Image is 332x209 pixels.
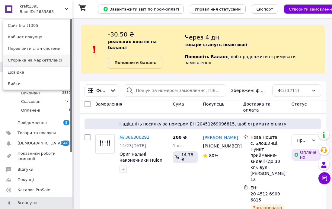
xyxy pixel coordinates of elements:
img: :exclamation: [90,45,99,54]
input: Пошук за номером замовлення, ПІБ покупця, номером телефону, Email, номером накладної [124,84,226,97]
span: Товари та послуги [18,130,56,136]
a: [PERSON_NAME] [203,135,238,141]
a: Довідка [3,67,70,78]
span: Через 4 дні [185,34,221,41]
span: Статус [292,102,307,106]
span: 5 [63,120,69,125]
span: Надішліть посилку за номером ЕН 20451269096815, щоб отримати оплату [87,121,319,127]
div: Ваш ID: 2633863 [20,9,45,14]
b: товари стануть неактивні [185,42,247,47]
span: 1 шт. [173,143,184,148]
span: Покупці [18,177,34,182]
span: 200 ₴ [173,135,187,140]
span: (3211) [285,88,299,93]
span: Повідомлення [18,120,47,125]
span: Cума [173,102,184,106]
div: 14.78 ₴ [173,151,198,163]
span: Управління статусами [195,7,241,11]
span: Замовлення [95,102,122,106]
b: Поповнити баланс [114,60,156,65]
span: Покупець [203,102,224,106]
span: Виконані [21,90,40,96]
a: Оригінальні наконечники Huion PW100/PW201 [120,152,162,169]
div: с. Блощинці, Пункт приймання-видачі (до 30 кг): вул. [PERSON_NAME] 1а [251,140,287,182]
span: Відгуки [18,167,33,172]
span: -30.50 ₴ [108,31,134,38]
a: № 366306292 [120,135,149,140]
span: [DEMOGRAPHIC_DATA] [18,141,62,146]
button: Управління статусами [190,5,246,14]
button: Завантажити звіт по пром-оплаті [98,5,184,14]
span: 80% [209,153,218,158]
span: Оплачені [21,108,40,113]
span: Каталог ProSale [18,187,50,193]
span: Всі [277,87,284,93]
span: 373 [64,99,71,104]
a: Кабінет покупця [3,31,70,43]
span: 1 [69,108,71,113]
a: Сторінка на маркетплейсі [3,55,70,66]
a: Вийти [3,78,70,90]
button: Експорт [252,5,278,14]
button: Чат з покупцем [318,172,330,184]
span: Завантажити звіт по пром-оплаті [103,6,179,12]
div: [PHONE_NUMBER] [202,142,235,150]
b: реальних коштів на балансі [108,39,157,50]
a: Перевірити стан системи [3,43,70,54]
span: Доставка та оплата [243,102,270,112]
span: Експорт [257,7,273,11]
span: 41 [62,141,69,146]
img: Фото товару [96,135,114,153]
a: Фото товару [95,134,115,154]
div: , щоб продовжити отримувати замовлення [185,30,325,69]
span: Фільтри [96,87,107,93]
a: Поповнити баланс [108,57,162,69]
span: ЕН: 20 4512 6909 6815 [251,185,281,202]
div: Нова Пошта [251,134,287,140]
span: kraft1395 [20,4,65,9]
b: Поповніть Баланс [185,54,228,59]
a: Сайт kraft1395 [3,20,70,31]
span: 2830 [62,90,71,96]
span: Збережені фільтри: [231,87,267,93]
div: Прийнято [297,137,309,144]
span: Показники роботи компанії [18,151,56,162]
span: 14:23[DATE] [120,143,146,148]
span: Скасовані [21,99,42,104]
div: Оплачено [292,149,321,161]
